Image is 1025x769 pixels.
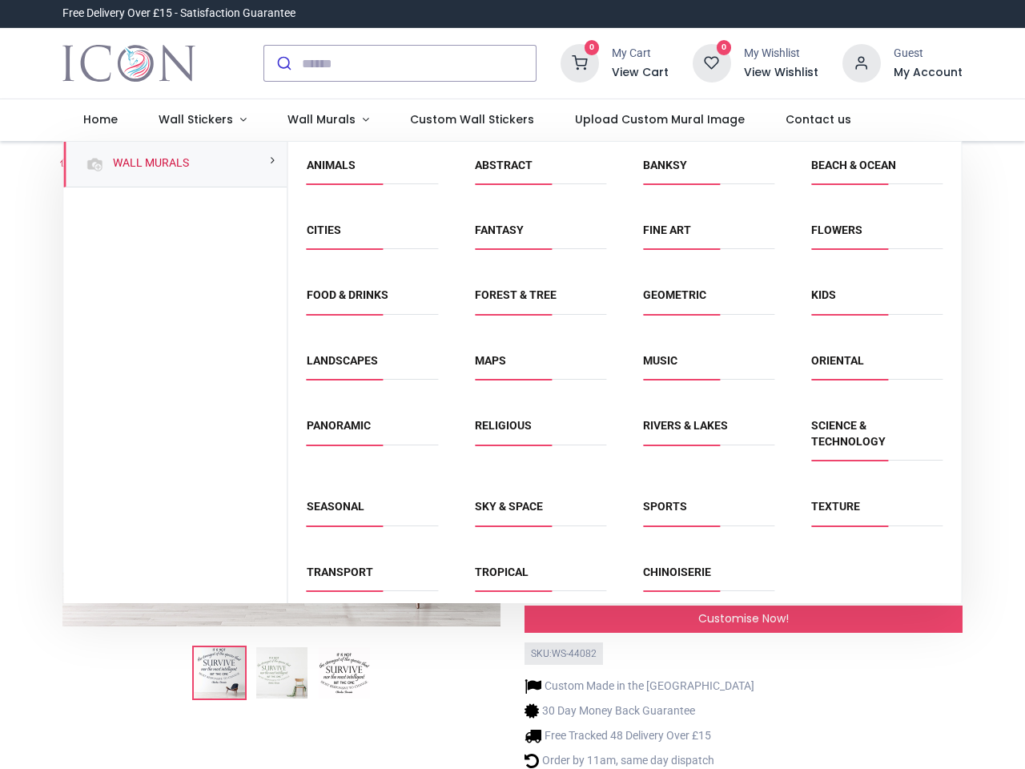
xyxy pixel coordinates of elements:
[525,678,754,695] li: Custom Made in the [GEOGRAPHIC_DATA]
[643,565,774,591] span: Chinoiserie
[811,499,943,525] span: Texture
[585,40,600,55] sup: 0
[643,288,706,301] a: Geometric
[307,566,373,578] a: Transport
[475,499,606,525] span: Sky & Space
[475,354,506,367] a: Maps
[307,159,356,171] a: Animals
[525,703,754,719] li: 30 Day Money Back Guarantee
[525,642,603,666] div: SKU: WS-44082
[643,500,687,513] a: Sports
[307,419,371,432] a: Panoramic
[698,610,789,626] span: Customise Now!
[811,419,886,448] a: Science & Technology
[525,752,754,769] li: Order by 11am, same day dispatch
[307,418,438,445] span: Panoramic
[475,353,606,380] span: Maps
[475,223,606,249] span: Fantasy
[475,566,529,578] a: Tropical
[475,418,606,445] span: Religious
[307,223,438,249] span: Cities
[811,354,864,367] a: Oriental
[475,419,532,432] a: Religious
[475,159,533,171] a: Abstract
[256,647,307,699] img: WS-44082-02
[561,56,599,69] a: 0
[643,499,774,525] span: Sports
[894,65,963,81] a: My Account
[643,353,774,380] span: Music
[643,419,728,432] a: Rivers & Lakes
[693,56,731,69] a: 0
[475,288,557,301] a: Forest & Tree
[643,566,711,578] a: Chinoiserie
[194,647,245,699] img: Survive And Change Charles Darwin Quote Wall Sticker
[264,46,302,81] button: Submit
[744,46,818,62] div: My Wishlist
[811,288,943,314] span: Kids
[811,223,943,249] span: Flowers
[159,111,233,127] span: Wall Stickers
[287,111,356,127] span: Wall Murals
[307,223,341,236] a: Cities
[643,418,774,445] span: Rivers & Lakes
[307,158,438,184] span: Animals
[410,111,534,127] span: Custom Wall Stickers
[612,65,669,81] a: View Cart
[307,565,438,591] span: Transport
[83,111,118,127] span: Home
[643,223,691,236] a: Fine Art
[139,99,267,141] a: Wall Stickers
[319,647,370,699] img: WS-44082-03
[626,6,963,22] iframe: Customer reviews powered by Trustpilot
[643,288,774,314] span: Geometric
[575,111,745,127] span: Upload Custom Mural Image
[85,155,104,174] img: Wall Murals
[717,40,732,55] sup: 0
[307,354,378,367] a: Landscapes
[62,41,195,86] img: Icon Wall Stickers
[811,418,943,461] span: Science & Technology
[811,159,896,171] a: Beach & Ocean
[643,158,774,184] span: Banksy
[894,46,963,62] div: Guest
[475,223,524,236] a: Fantasy
[62,6,295,22] div: Free Delivery Over £15 - Satisfaction Guarantee
[811,288,836,301] a: Kids
[307,353,438,380] span: Landscapes
[811,500,860,513] a: Texture
[786,111,851,127] span: Contact us
[107,155,189,171] a: Wall Murals
[475,565,606,591] span: Tropical
[643,159,687,171] a: Banksy
[643,223,774,249] span: Fine Art
[811,158,943,184] span: Beach & Ocean
[811,223,862,236] a: Flowers
[612,46,669,62] div: My Cart
[475,500,543,513] a: Sky & Space
[307,288,438,314] span: Food & Drinks
[267,99,389,141] a: Wall Murals
[307,499,438,525] span: Seasonal
[525,727,754,744] li: Free Tracked 48 Delivery Over £15
[811,353,943,380] span: Oriental
[62,41,195,86] a: Logo of Icon Wall Stickers
[475,158,606,184] span: Abstract
[475,288,606,314] span: Forest & Tree
[307,500,364,513] a: Seasonal
[643,354,677,367] a: Music
[744,65,818,81] a: View Wishlist
[307,288,388,301] a: Food & Drinks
